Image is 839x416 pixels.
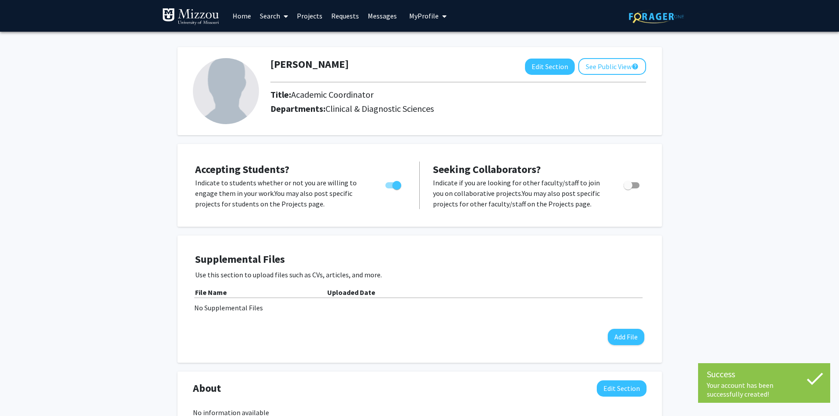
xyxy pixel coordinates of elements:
[291,89,373,100] span: Academic Coordinator
[632,61,639,72] mat-icon: help
[270,58,349,71] h1: [PERSON_NAME]
[194,302,645,313] div: No Supplemental Files
[409,11,439,20] span: My Profile
[255,0,292,31] a: Search
[382,177,406,191] div: Toggle
[195,253,644,266] h4: Supplemental Files
[193,58,259,124] img: Profile Picture
[327,288,375,297] b: Uploaded Date
[195,288,227,297] b: File Name
[162,8,219,26] img: University of Missouri Logo
[433,177,607,209] p: Indicate if you are looking for other faculty/staff to join you on collaborative projects. You ma...
[608,329,644,345] button: Add File
[195,177,369,209] p: Indicate to students whether or not you are willing to engage them in your work. You may also pos...
[195,162,289,176] span: Accepting Students?
[707,381,821,398] div: Your account has been successfully created!
[228,0,255,31] a: Home
[363,0,401,31] a: Messages
[707,368,821,381] div: Success
[620,177,644,191] div: Toggle
[193,380,221,396] span: About
[525,59,575,75] button: Edit Section
[264,103,653,114] h2: Departments:
[195,269,644,280] p: Use this section to upload files such as CVs, articles, and more.
[433,162,541,176] span: Seeking Collaborators?
[629,10,684,23] img: ForagerOne Logo
[270,89,373,100] h2: Title:
[597,380,647,397] button: Edit About
[7,376,37,409] iframe: Chat
[325,103,434,114] span: Clinical & Diagnostic Sciences
[578,58,646,75] button: See Public View
[292,0,327,31] a: Projects
[327,0,363,31] a: Requests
